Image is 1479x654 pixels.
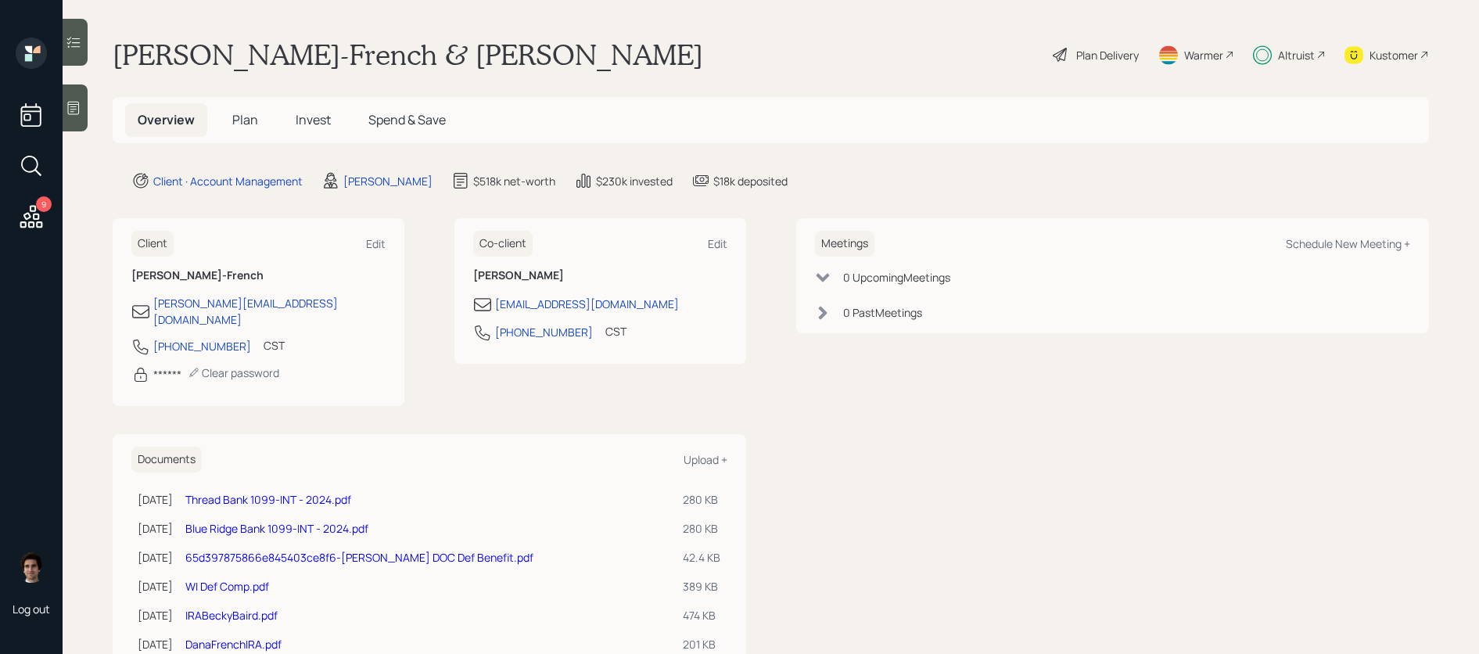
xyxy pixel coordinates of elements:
[138,578,173,595] div: [DATE]
[185,492,351,507] a: Thread Bank 1099-INT - 2024.pdf
[138,111,195,128] span: Overview
[683,491,721,508] div: 280 KB
[113,38,703,72] h1: [PERSON_NAME]-French & [PERSON_NAME]
[683,520,721,537] div: 280 KB
[138,549,173,566] div: [DATE]
[296,111,331,128] span: Invest
[495,296,679,312] div: [EMAIL_ADDRESS][DOMAIN_NAME]
[683,607,721,623] div: 474 KB
[131,231,174,257] h6: Client
[1286,236,1410,251] div: Schedule New Meeting +
[708,236,727,251] div: Edit
[138,636,173,652] div: [DATE]
[843,269,950,286] div: 0 Upcoming Meeting s
[185,579,269,594] a: WI Def Comp.pdf
[473,231,533,257] h6: Co-client
[683,578,721,595] div: 389 KB
[138,491,173,508] div: [DATE]
[343,173,433,189] div: [PERSON_NAME]
[473,269,727,282] h6: [PERSON_NAME]
[605,323,626,340] div: CST
[683,636,721,652] div: 201 KB
[713,173,788,189] div: $18k deposited
[684,452,727,467] div: Upload +
[264,337,285,354] div: CST
[131,447,202,473] h6: Documents
[815,231,874,257] h6: Meetings
[1278,47,1315,63] div: Altruist
[138,520,173,537] div: [DATE]
[153,295,386,328] div: [PERSON_NAME][EMAIL_ADDRESS][DOMAIN_NAME]
[843,304,922,321] div: 0 Past Meeting s
[1370,47,1418,63] div: Kustomer
[596,173,673,189] div: $230k invested
[1184,47,1223,63] div: Warmer
[188,365,279,380] div: Clear password
[185,608,278,623] a: IRABeckyBaird.pdf
[185,521,368,536] a: Blue Ridge Bank 1099-INT - 2024.pdf
[368,111,446,128] span: Spend & Save
[683,549,721,566] div: 42.4 KB
[185,637,282,652] a: DanaFrenchIRA.pdf
[185,550,533,565] a: 65d397875866e845403ce8f6-[PERSON_NAME] DOC Def Benefit.pdf
[153,173,303,189] div: Client · Account Management
[131,269,386,282] h6: [PERSON_NAME]-French
[138,607,173,623] div: [DATE]
[36,196,52,212] div: 9
[16,552,47,583] img: harrison-schaefer-headshot-2.png
[495,324,593,340] div: [PHONE_NUMBER]
[473,173,555,189] div: $518k net-worth
[232,111,258,128] span: Plan
[153,338,251,354] div: [PHONE_NUMBER]
[13,602,50,616] div: Log out
[1076,47,1139,63] div: Plan Delivery
[366,236,386,251] div: Edit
